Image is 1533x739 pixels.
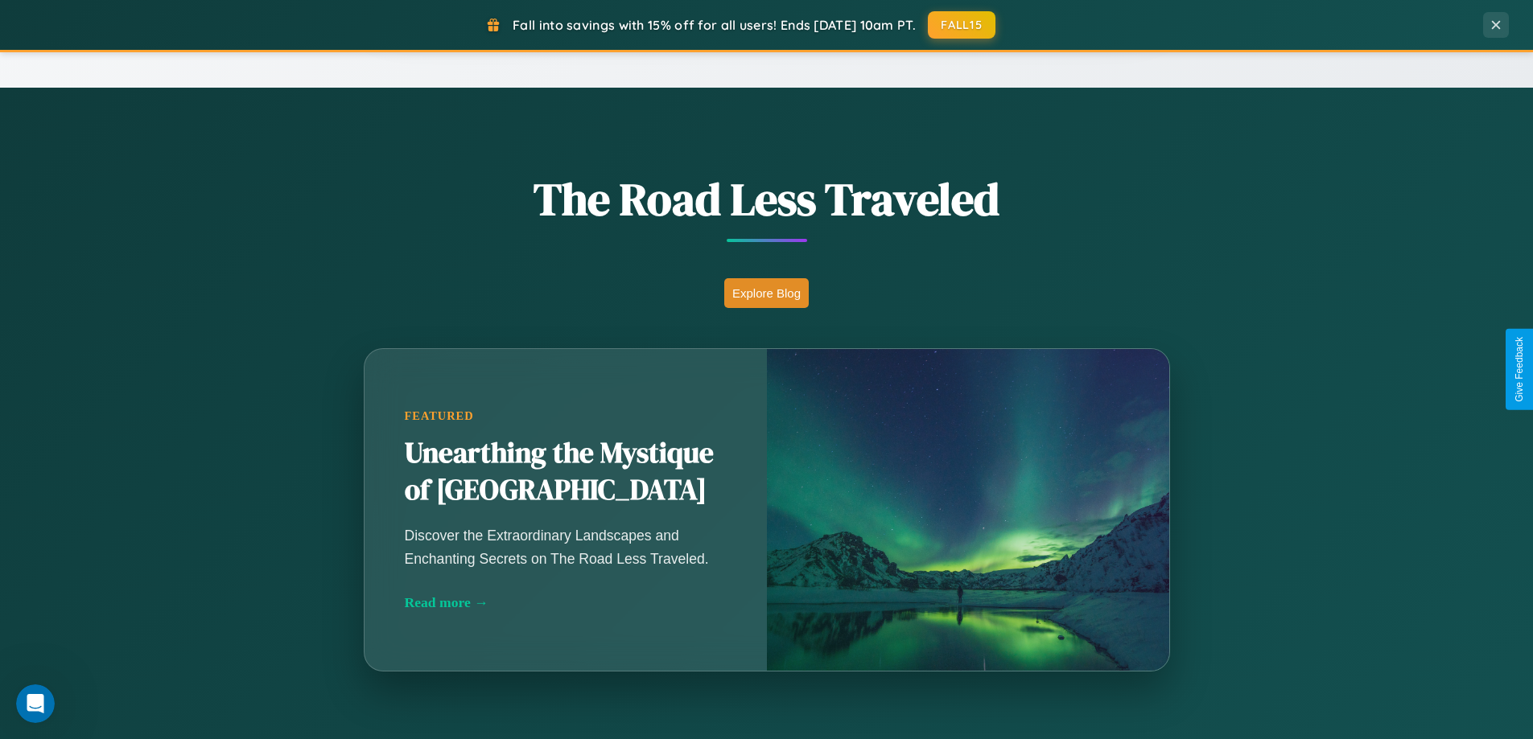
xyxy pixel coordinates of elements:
span: Fall into savings with 15% off for all users! Ends [DATE] 10am PT. [513,17,916,33]
div: Give Feedback [1514,337,1525,402]
p: Discover the Extraordinary Landscapes and Enchanting Secrets on The Road Less Traveled. [405,524,727,569]
button: FALL15 [928,11,995,39]
iframe: Intercom live chat [16,684,55,723]
div: Read more → [405,594,727,611]
div: Featured [405,409,727,423]
button: Explore Blog [724,278,809,308]
h2: Unearthing the Mystique of [GEOGRAPHIC_DATA] [405,435,727,509]
h1: The Road Less Traveled [284,168,1250,230]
